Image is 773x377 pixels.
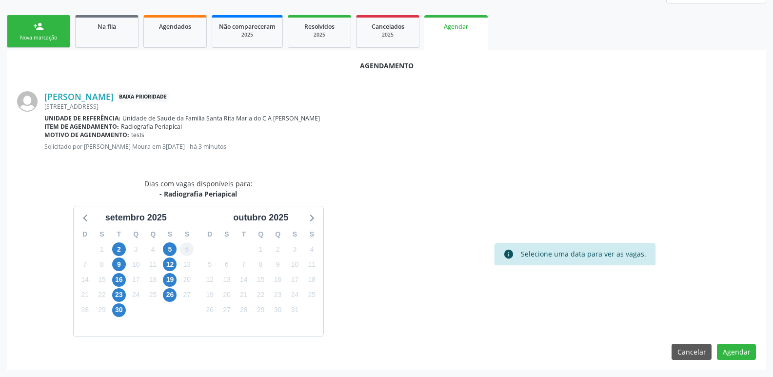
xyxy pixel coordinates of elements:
span: sábado, 20 de setembro de 2025 [180,273,194,287]
img: img [17,91,38,112]
span: sexta-feira, 12 de setembro de 2025 [163,258,177,271]
div: 2025 [363,31,412,39]
span: domingo, 19 de outubro de 2025 [203,288,217,302]
span: quinta-feira, 4 de setembro de 2025 [146,242,160,256]
span: terça-feira, 16 de setembro de 2025 [112,273,126,287]
span: Radiografia Periapical [121,122,182,131]
span: terça-feira, 23 de setembro de 2025 [112,288,126,302]
span: segunda-feira, 20 de outubro de 2025 [220,288,234,302]
div: Q [269,227,286,242]
span: quinta-feira, 23 de outubro de 2025 [271,288,285,302]
span: terça-feira, 14 de outubro de 2025 [237,273,251,287]
span: Agendados [159,22,191,31]
div: S [303,227,320,242]
i: info [503,249,514,259]
span: segunda-feira, 13 de outubro de 2025 [220,273,234,287]
div: D [77,227,94,242]
span: tests [131,131,144,139]
span: Cancelados [372,22,404,31]
div: Q [144,227,161,242]
span: Não compareceram [219,22,276,31]
div: - Radiografia Periapical [144,189,253,199]
span: quinta-feira, 2 de outubro de 2025 [271,242,285,256]
span: quarta-feira, 17 de setembro de 2025 [129,273,143,287]
span: quinta-feira, 30 de outubro de 2025 [271,303,285,317]
span: quarta-feira, 22 de outubro de 2025 [254,288,268,302]
span: terça-feira, 28 de outubro de 2025 [237,303,251,317]
span: quarta-feira, 15 de outubro de 2025 [254,273,268,287]
span: Resolvidos [304,22,335,31]
span: sexta-feira, 19 de setembro de 2025 [163,273,177,287]
a: [PERSON_NAME] [44,91,114,102]
span: sexta-feira, 10 de outubro de 2025 [288,258,301,271]
span: Na fila [98,22,116,31]
span: sábado, 4 de outubro de 2025 [305,242,318,256]
button: Agendar [717,344,756,360]
p: Solicitado por [PERSON_NAME] Moura em 3[DATE] - há 3 minutos [44,142,756,151]
span: quinta-feira, 25 de setembro de 2025 [146,288,160,302]
span: quinta-feira, 18 de setembro de 2025 [146,273,160,287]
span: segunda-feira, 8 de setembro de 2025 [95,258,109,271]
div: outubro 2025 [229,211,292,224]
b: Item de agendamento: [44,122,119,131]
span: sábado, 25 de outubro de 2025 [305,288,318,302]
span: quinta-feira, 9 de outubro de 2025 [271,258,285,271]
span: segunda-feira, 1 de setembro de 2025 [95,242,109,256]
b: Unidade de referência: [44,114,120,122]
div: setembro 2025 [101,211,171,224]
div: Selecione uma data para ver as vagas. [521,249,646,259]
span: sexta-feira, 3 de outubro de 2025 [288,242,301,256]
span: sexta-feira, 17 de outubro de 2025 [288,273,301,287]
div: Nova marcação [14,34,63,41]
div: S [161,227,178,242]
span: Baixa Prioridade [117,92,169,102]
span: Unidade de Saude da Familia Santa Rita Maria do C A [PERSON_NAME] [122,114,320,122]
span: quinta-feira, 11 de setembro de 2025 [146,258,160,271]
span: domingo, 12 de outubro de 2025 [203,273,217,287]
span: sábado, 27 de setembro de 2025 [180,288,194,302]
span: domingo, 28 de setembro de 2025 [78,303,92,317]
span: sábado, 11 de outubro de 2025 [305,258,318,271]
span: quinta-feira, 16 de outubro de 2025 [271,273,285,287]
div: T [110,227,127,242]
span: segunda-feira, 27 de outubro de 2025 [220,303,234,317]
span: domingo, 21 de setembro de 2025 [78,288,92,302]
div: person_add [33,21,44,32]
span: quarta-feira, 10 de setembro de 2025 [129,258,143,271]
span: segunda-feira, 29 de setembro de 2025 [95,303,109,317]
div: S [94,227,111,242]
span: domingo, 26 de outubro de 2025 [203,303,217,317]
span: quarta-feira, 3 de setembro de 2025 [129,242,143,256]
div: Dias com vagas disponíveis para: [144,179,253,199]
span: sexta-feira, 24 de outubro de 2025 [288,288,301,302]
span: Agendar [444,22,468,31]
span: sexta-feira, 5 de setembro de 2025 [163,242,177,256]
div: Q [127,227,144,242]
span: domingo, 7 de setembro de 2025 [78,258,92,271]
span: sábado, 18 de outubro de 2025 [305,273,318,287]
div: Agendamento [17,60,756,71]
span: quarta-feira, 29 de outubro de 2025 [254,303,268,317]
div: [STREET_ADDRESS] [44,102,756,111]
span: quarta-feira, 8 de outubro de 2025 [254,258,268,271]
div: 2025 [295,31,344,39]
div: S [218,227,236,242]
span: quarta-feira, 24 de setembro de 2025 [129,288,143,302]
span: terça-feira, 2 de setembro de 2025 [112,242,126,256]
div: Q [252,227,269,242]
span: sábado, 6 de setembro de 2025 [180,242,194,256]
div: T [235,227,252,242]
span: domingo, 5 de outubro de 2025 [203,258,217,271]
span: terça-feira, 30 de setembro de 2025 [112,303,126,317]
span: segunda-feira, 6 de outubro de 2025 [220,258,234,271]
b: Motivo de agendamento: [44,131,129,139]
span: terça-feira, 21 de outubro de 2025 [237,288,251,302]
button: Cancelar [672,344,712,360]
span: sexta-feira, 26 de setembro de 2025 [163,288,177,302]
span: segunda-feira, 15 de setembro de 2025 [95,273,109,287]
div: S [286,227,303,242]
span: sexta-feira, 31 de outubro de 2025 [288,303,301,317]
span: terça-feira, 7 de outubro de 2025 [237,258,251,271]
span: terça-feira, 9 de setembro de 2025 [112,258,126,271]
div: 2025 [219,31,276,39]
